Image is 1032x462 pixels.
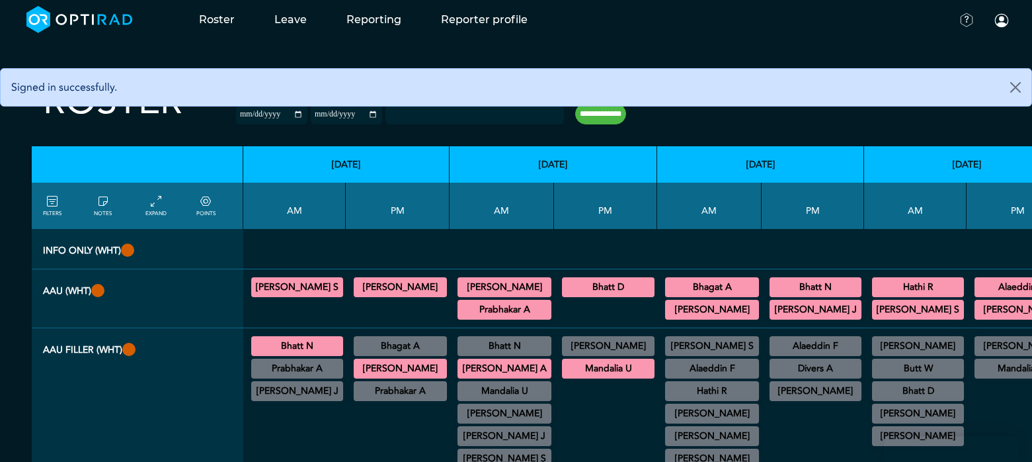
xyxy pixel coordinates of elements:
div: General CT/General MRI/General XR 13:30 - 15:00 [354,336,447,356]
summary: Hathi R [667,383,757,399]
summary: Alaeddin F [772,338,859,354]
summary: Bhatt D [564,279,653,295]
div: US General Paediatric 09:30 - 13:00 [665,381,759,401]
summary: Butt W [874,361,962,377]
summary: [PERSON_NAME] [564,338,653,354]
div: General CT/General MRI/General XR 09:30 - 11:30 [457,426,551,446]
a: collapse/expand entries [145,194,167,218]
div: General CT/General MRI/General XR 13:30 - 18:30 [770,381,861,401]
div: Off Site 08:30 - 13:30 [872,404,964,424]
div: CT Cardiac 13:30 - 17:00 [354,381,447,401]
div: CT Trauma & Urgent/MRI Trauma & Urgent 08:30 - 13:30 [457,277,551,297]
summary: Prabhakar A [253,361,341,377]
summary: Bhagat A [356,338,445,354]
div: CT Trauma & Urgent/MRI Trauma & Urgent 13:30 - 18:30 [354,359,447,379]
summary: [PERSON_NAME] S [874,302,962,318]
summary: [PERSON_NAME] S [253,279,341,295]
th: AM [864,183,967,229]
h2: Roster [43,79,182,124]
div: CT Trauma & Urgent/MRI Trauma & Urgent 08:30 - 13:30 [665,277,759,297]
div: CT Trauma & Urgent/MRI Trauma & Urgent 13:30 - 18:30 [354,277,447,297]
summary: Hathi R [874,279,962,295]
div: US Head & Neck/US Interventional H&N 09:15 - 12:15 [457,404,551,424]
summary: Divers A [772,361,859,377]
div: General CT/General MRI/General XR 08:00 - 13:00 [872,359,964,379]
img: brand-opti-rad-logos-blue-and-white-d2f68631ba2948856bd03f2d395fb146ddc8fb01b4b6e9315ea85fa773367... [26,6,133,33]
div: CT Trauma & Urgent/MRI Trauma & Urgent 09:30 - 13:00 [665,359,759,379]
div: General CT/General MRI/General XR 10:00 - 12:30 [665,426,759,446]
div: General US 13:00 - 16:30 [770,336,861,356]
th: PM [762,183,864,229]
summary: [PERSON_NAME] [667,428,757,444]
summary: [PERSON_NAME] J [772,302,859,318]
summary: Prabhakar A [356,383,445,399]
div: CT Trauma & Urgent/MRI Trauma & Urgent 13:30 - 18:30 [562,359,655,379]
div: CT Trauma & Urgent/MRI Trauma & Urgent 08:30 - 13:30 [251,277,343,297]
div: General US 09:00 - 12:00 [872,426,964,446]
div: CT Trauma & Urgent/MRI Trauma & Urgent 08:30 - 13:30 [872,300,964,320]
summary: [PERSON_NAME] [874,406,962,422]
summary: Bhatt N [772,279,859,295]
div: CT Trauma & Urgent/MRI Trauma & Urgent 08:30 - 13:30 [872,381,964,401]
th: [DATE] [450,146,657,183]
th: AM [450,183,554,229]
summary: [PERSON_NAME] [772,383,859,399]
a: collapse/expand expected points [196,194,216,218]
summary: Bhatt D [874,383,962,399]
div: CT Trauma & Urgent/MRI Trauma & Urgent 13:30 - 18:30 [562,277,655,297]
summary: [PERSON_NAME] [874,428,962,444]
button: Close [1000,69,1031,106]
summary: Bhatt N [459,338,549,354]
th: AAU (WHT) [32,269,243,328]
div: General CT/General MRI/General XR 10:00 - 12:00 [665,404,759,424]
div: CT Trauma & Urgent/MRI Trauma & Urgent 08:30 - 13:30 [872,277,964,297]
th: INFO ONLY (WHT) [32,229,243,269]
th: PM [346,183,450,229]
summary: [PERSON_NAME] S [667,338,757,354]
div: CT Trauma & Urgent/MRI Trauma & Urgent 08:30 - 13:30 [251,336,343,356]
summary: Prabhakar A [459,302,549,318]
div: US Diagnostic MSK/US Interventional MSK/US General Adult 09:00 - 12:00 [457,381,551,401]
div: US Interventional MSK 08:30 - 11:00 [457,336,551,356]
div: MRI Urology 08:30 - 12:30 [251,359,343,379]
div: CT Trauma & Urgent/MRI Trauma & Urgent 08:30 - 13:30 [457,300,551,320]
summary: [PERSON_NAME] [356,361,445,377]
div: CT Trauma & Urgent/MRI Trauma & Urgent 08:30 - 13:30 [665,300,759,320]
th: [DATE] [657,146,864,183]
input: null [387,107,453,118]
summary: Alaeddin F [667,361,757,377]
th: AM [243,183,346,229]
summary: Mandalia U [459,383,549,399]
a: FILTERS [43,194,61,218]
th: AM [657,183,762,229]
summary: [PERSON_NAME] [667,302,757,318]
th: PM [554,183,657,229]
div: General CT/General MRI/General XR 11:30 - 13:30 [251,381,343,401]
div: CT Trauma & Urgent/MRI Trauma & Urgent 13:30 - 18:30 [770,277,861,297]
summary: [PERSON_NAME] [459,406,549,422]
summary: [PERSON_NAME] [667,406,757,422]
div: CD role 07:00 - 13:00 [872,336,964,356]
summary: Mandalia U [564,361,653,377]
th: [DATE] [243,146,450,183]
div: CD role 13:30 - 15:30 [562,336,655,356]
div: Breast 08:00 - 11:00 [665,336,759,356]
div: CT Trauma & Urgent/MRI Trauma & Urgent 13:30 - 18:30 [770,300,861,320]
summary: Bhatt N [253,338,341,354]
summary: [PERSON_NAME] [874,338,962,354]
summary: [PERSON_NAME] [459,279,549,295]
summary: [PERSON_NAME] A [459,361,549,377]
summary: [PERSON_NAME] J [253,383,341,399]
a: show/hide notes [94,194,112,218]
summary: [PERSON_NAME] [356,279,445,295]
summary: [PERSON_NAME] J [459,428,549,444]
summary: Bhagat A [667,279,757,295]
div: CT Trauma & Urgent/MRI Trauma & Urgent 08:30 - 13:30 [457,359,551,379]
div: General CT/General MRI/General XR/General NM 13:00 - 14:30 [770,359,861,379]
